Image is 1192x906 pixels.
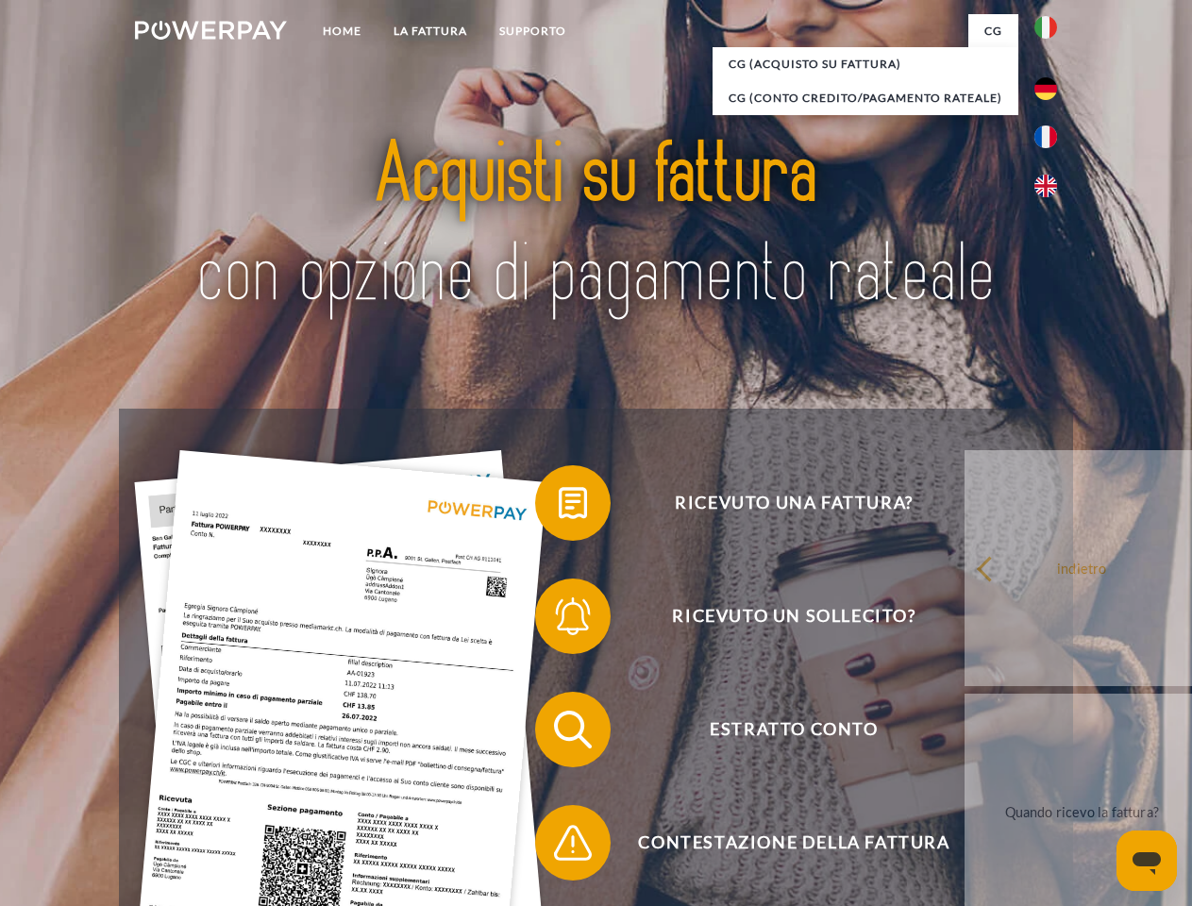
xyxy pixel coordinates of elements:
[549,593,596,640] img: qb_bell.svg
[1034,175,1057,197] img: en
[307,14,378,48] a: Home
[1034,16,1057,39] img: it
[135,21,287,40] img: logo-powerpay-white.svg
[535,579,1026,654] button: Ricevuto un sollecito?
[562,692,1025,767] span: Estratto conto
[713,81,1018,115] a: CG (Conto Credito/Pagamento rateale)
[549,706,596,753] img: qb_search.svg
[535,692,1026,767] button: Estratto conto
[968,14,1018,48] a: CG
[562,579,1025,654] span: Ricevuto un sollecito?
[535,465,1026,541] button: Ricevuto una fattura?
[483,14,582,48] a: Supporto
[535,805,1026,881] button: Contestazione della fattura
[562,465,1025,541] span: Ricevuto una fattura?
[180,91,1012,361] img: title-powerpay_it.svg
[549,479,596,527] img: qb_bill.svg
[976,555,1188,580] div: indietro
[378,14,483,48] a: LA FATTURA
[1116,830,1177,891] iframe: Pulsante per aprire la finestra di messaggistica
[976,798,1188,824] div: Quando ricevo la fattura?
[562,805,1025,881] span: Contestazione della fattura
[549,819,596,866] img: qb_warning.svg
[1034,126,1057,148] img: fr
[1034,77,1057,100] img: de
[713,47,1018,81] a: CG (Acquisto su fattura)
